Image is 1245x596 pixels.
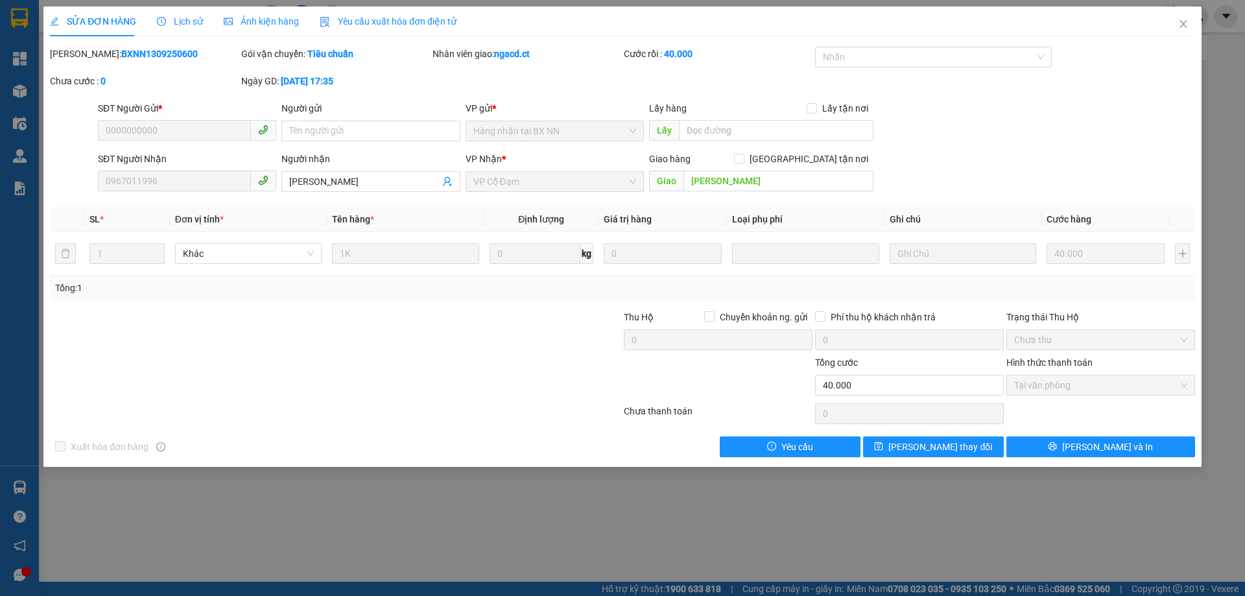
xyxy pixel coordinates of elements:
span: Cước hàng [1047,214,1091,224]
button: exclamation-circleYêu cầu [720,436,860,457]
span: Định lượng [518,214,564,224]
div: Người gửi [281,101,460,115]
span: Hàng nhận tại BX NN [473,121,636,141]
span: printer [1048,442,1057,452]
span: edit [50,17,59,26]
div: Người nhận [281,152,460,166]
b: 0 [101,76,106,86]
span: save [874,442,883,452]
div: Chưa thanh toán [622,404,814,427]
div: VP gửi [466,101,644,115]
span: Tổng cước [815,357,858,368]
span: Chuyển khoản ng. gửi [715,310,812,324]
b: [DATE] 17:35 [281,76,333,86]
span: SỬA ĐƠN HÀNG [50,16,136,27]
span: Tên hàng [332,214,374,224]
div: [PERSON_NAME]: [50,47,239,61]
div: Chưa cước : [50,74,239,88]
span: Yêu cầu xuất hóa đơn điện tử [320,16,456,27]
b: Tiêu chuẩn [307,49,353,59]
b: ngacd.ct [494,49,530,59]
input: Ghi Chú [890,243,1036,264]
span: Giao [649,171,683,191]
span: kg [580,243,593,264]
span: phone [258,125,268,135]
span: user-add [442,176,453,187]
span: Lấy hàng [649,103,687,113]
span: Lấy [649,120,679,141]
span: picture [224,17,233,26]
input: Dọc đường [679,120,873,141]
label: Hình thức thanh toán [1006,357,1093,368]
input: 0 [604,243,722,264]
span: Phí thu hộ khách nhận trả [825,310,941,324]
b: BXNN1309250600 [121,49,198,59]
span: Xuất hóa đơn hàng [65,440,154,454]
button: printer[PERSON_NAME] và In [1006,436,1195,457]
div: SĐT Người Gửi [98,101,276,115]
span: Tại văn phòng [1014,375,1187,395]
img: icon [320,17,330,27]
span: [GEOGRAPHIC_DATA] tận nơi [744,152,873,166]
span: clock-circle [157,17,166,26]
span: [PERSON_NAME] thay đổi [888,440,992,454]
span: close [1178,19,1189,29]
th: Loại phụ phí [727,207,884,232]
th: Ghi chú [884,207,1041,232]
input: VD: Bàn, Ghế [332,243,479,264]
b: 40.000 [664,49,693,59]
span: Giao hàng [649,154,691,164]
span: Giá trị hàng [604,214,652,224]
span: Khác [183,244,314,263]
div: Trạng thái Thu Hộ [1006,310,1195,324]
button: plus [1175,243,1189,264]
span: Đơn vị tính [175,214,224,224]
div: Tổng: 1 [55,281,480,295]
span: phone [258,175,268,185]
span: Yêu cầu [781,440,813,454]
button: save[PERSON_NAME] thay đổi [863,436,1004,457]
span: [PERSON_NAME] và In [1062,440,1153,454]
span: info-circle [156,442,165,451]
input: 0 [1047,243,1165,264]
span: Lấy tận nơi [817,101,873,115]
div: Cước rồi : [624,47,812,61]
span: Lịch sử [157,16,203,27]
div: Nhân viên giao: [433,47,621,61]
span: Chưa thu [1014,330,1187,350]
span: VP Nhận [466,154,502,164]
button: Close [1165,6,1202,43]
span: exclamation-circle [767,442,776,452]
span: Thu Hộ [624,312,654,322]
div: Gói vận chuyển: [241,47,430,61]
input: Dọc đường [683,171,873,191]
span: SL [89,214,100,224]
div: SĐT Người Nhận [98,152,276,166]
div: Ngày GD: [241,74,430,88]
button: delete [55,243,76,264]
span: Ảnh kiện hàng [224,16,299,27]
span: VP Cổ Đạm [473,172,636,191]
